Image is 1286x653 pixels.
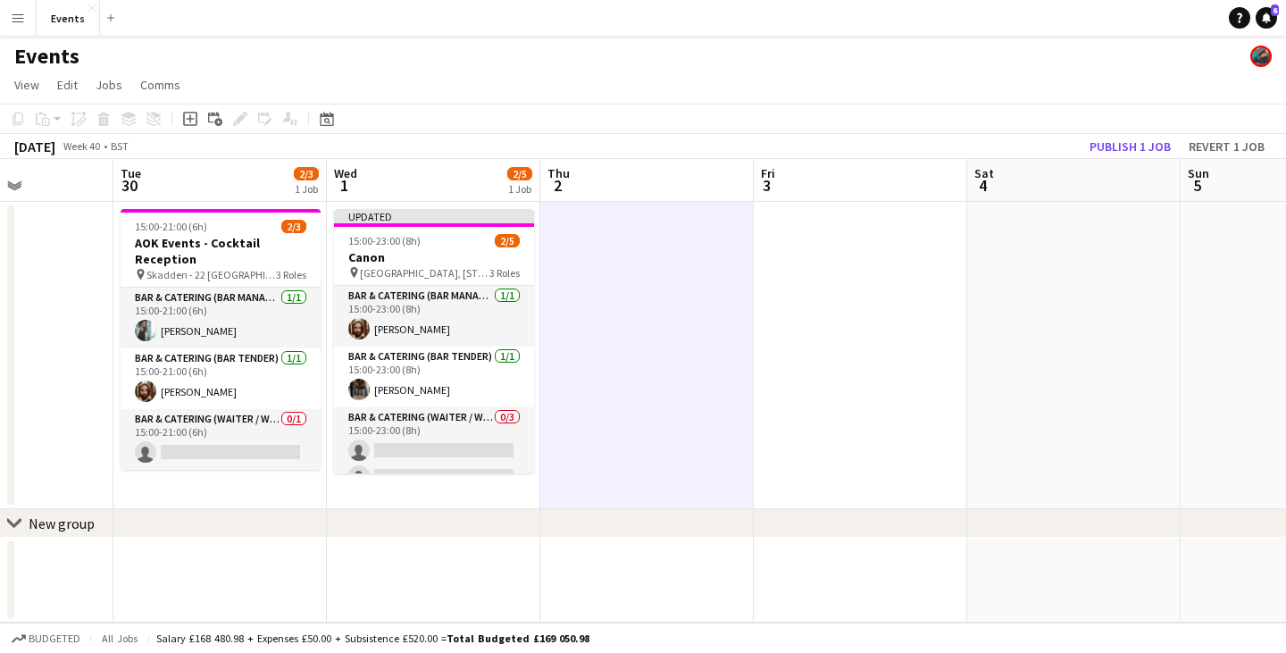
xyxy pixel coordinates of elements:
a: Jobs [88,73,129,96]
h1: Events [14,43,79,70]
span: View [14,77,39,93]
button: Revert 1 job [1182,135,1272,158]
app-user-avatar: Dom Roche [1250,46,1272,67]
div: Salary £168 480.98 + Expenses £50.00 + Subsistence £520.00 = [156,632,589,645]
div: [DATE] [14,138,55,155]
span: 6 [1271,4,1279,16]
button: Events [37,1,100,36]
a: Comms [133,73,188,96]
div: New group [29,515,95,532]
span: Total Budgeted £169 050.98 [447,632,589,645]
span: Jobs [96,77,122,93]
button: Publish 1 job [1082,135,1178,158]
span: Comms [140,77,180,93]
a: View [7,73,46,96]
button: Budgeted [9,629,83,649]
a: Edit [50,73,85,96]
span: All jobs [98,632,141,645]
span: Edit [57,77,78,93]
a: 6 [1256,7,1277,29]
span: Budgeted [29,632,80,645]
div: BST [111,139,129,153]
